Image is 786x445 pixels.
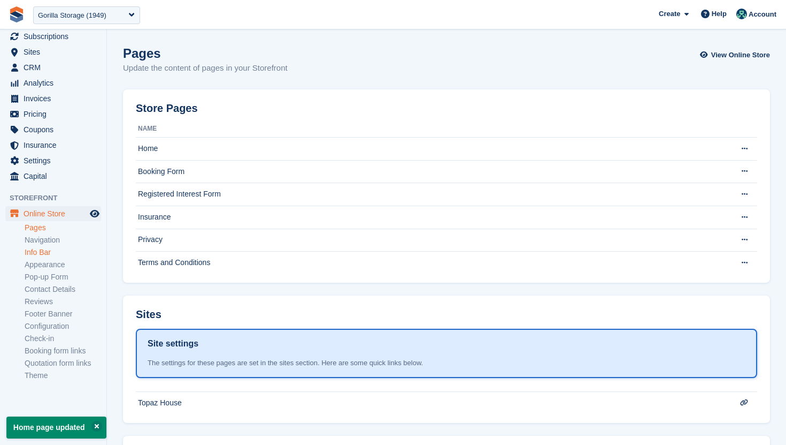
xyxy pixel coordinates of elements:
td: Booking Form [136,160,726,183]
td: Registered Interest Form [136,183,726,206]
h1: Site settings [148,337,198,350]
a: menu [5,169,101,184]
a: menu [5,44,101,59]
img: Jennifer Ofodile [736,9,747,19]
td: Terms and Conditions [136,252,726,274]
span: View Online Store [711,50,770,61]
h1: Pages [123,46,288,61]
span: Account [749,9,776,20]
div: The settings for these pages are set in the sites section. Here are some quick links below. [148,358,745,368]
a: View Online Store [703,46,770,64]
a: Reviews [25,297,101,307]
a: Navigation [25,235,101,245]
td: Insurance [136,206,726,229]
span: Analytics [24,76,88,90]
span: Pricing [24,107,88,122]
span: CRM [24,60,88,75]
a: menu [5,138,101,153]
a: menu [5,91,101,106]
a: Footer Banner [25,309,101,319]
a: Preview store [88,207,101,220]
a: Configuration [25,321,101,331]
td: Privacy [136,229,726,252]
a: Pages [25,223,101,233]
a: menu [5,153,101,168]
a: Check-in [25,334,101,344]
span: Help [712,9,727,19]
td: Home [136,138,726,161]
span: Coupons [24,122,88,137]
a: Booking form links [25,346,101,356]
h2: Sites [136,308,161,321]
a: Info Bar [25,247,101,258]
span: Storefront [10,193,106,203]
a: menu [5,29,101,44]
a: Contact Details [25,284,101,295]
p: Home page updated [6,417,106,439]
a: Theme [25,371,101,381]
img: stora-icon-8386f47178a22dfd0bd8f6a31ec36ba5ce8667c1dd55bd0f319d3a0aa187defe.svg [9,6,25,22]
th: Name [136,120,726,138]
a: menu [5,107,101,122]
a: Pop-up Form [25,272,101,282]
a: menu [5,76,101,90]
a: Appearance [25,260,101,270]
a: Quotation form links [25,358,101,368]
a: menu [5,60,101,75]
span: Insurance [24,138,88,153]
span: Settings [24,153,88,168]
a: menu [5,122,101,137]
span: Online Store [24,206,88,221]
span: Invoices [24,91,88,106]
p: Update the content of pages in your Storefront [123,62,288,74]
h2: Store Pages [136,102,198,115]
span: Create [659,9,680,19]
span: Capital [24,169,88,184]
a: menu [5,206,101,221]
td: Topaz House [136,391,726,414]
div: Gorilla Storage (1949) [38,10,106,21]
span: Sites [24,44,88,59]
span: Subscriptions [24,29,88,44]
